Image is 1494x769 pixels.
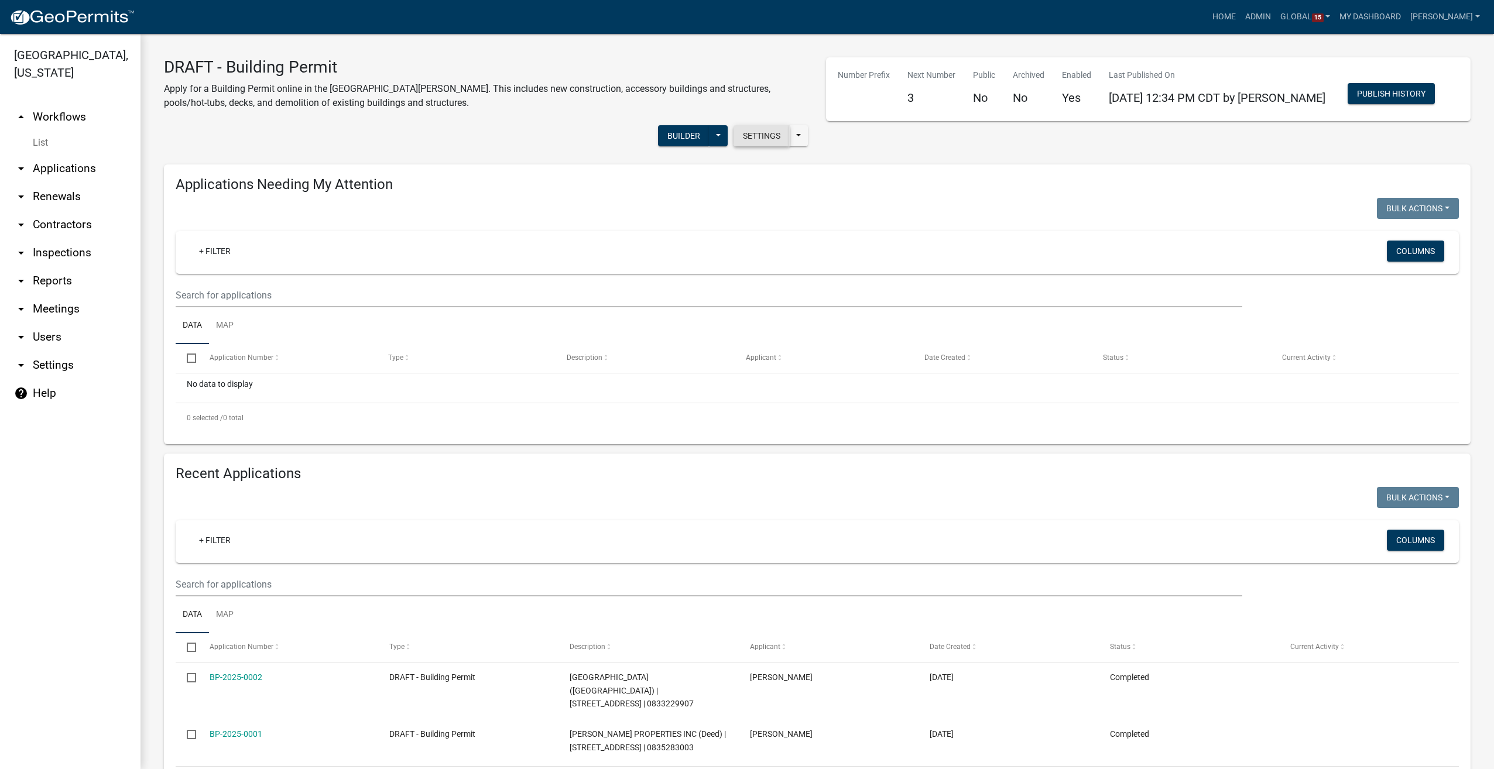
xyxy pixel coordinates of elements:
[14,330,28,344] i: arrow_drop_down
[907,69,955,81] p: Next Number
[190,530,240,551] a: + Filter
[176,403,1459,432] div: 0 total
[1279,633,1459,661] datatable-header-cell: Current Activity
[750,672,813,682] span: Bethany Hovda
[14,246,28,260] i: arrow_drop_down
[1013,69,1044,81] p: Archived
[1271,344,1450,372] datatable-header-cell: Current Activity
[14,274,28,288] i: arrow_drop_down
[1335,6,1406,28] a: My Dashboard
[746,353,776,362] span: Applicant
[14,218,28,232] i: arrow_drop_down
[14,162,28,176] i: arrow_drop_down
[1092,344,1270,372] datatable-header-cell: Status
[176,307,209,345] a: Data
[1208,6,1241,28] a: Home
[930,672,954,682] span: 04/14/2025
[1109,69,1325,81] p: Last Published On
[1110,672,1149,682] span: Completed
[1241,6,1276,28] a: Admin
[209,596,241,634] a: Map
[930,729,954,739] span: 04/10/2025
[734,125,790,146] button: Settings
[1377,198,1459,219] button: Bulk Actions
[377,344,556,372] datatable-header-cell: Type
[210,729,262,739] a: BP-2025-0001
[187,414,223,422] span: 0 selected /
[1276,6,1335,28] a: Global15
[176,283,1242,307] input: Search for applications
[1377,487,1459,508] button: Bulk Actions
[164,82,808,110] p: Apply for a Building Permit online in the [GEOGRAPHIC_DATA][PERSON_NAME]. This includes new const...
[176,633,198,661] datatable-header-cell: Select
[570,643,605,651] span: Description
[907,91,955,105] h5: 3
[14,302,28,316] i: arrow_drop_down
[198,344,376,372] datatable-header-cell: Application Number
[14,190,28,204] i: arrow_drop_down
[738,633,919,661] datatable-header-cell: Applicant
[1290,643,1339,651] span: Current Activity
[1013,91,1044,105] h5: No
[210,643,273,651] span: Application Number
[1062,69,1091,81] p: Enabled
[735,344,913,372] datatable-header-cell: Applicant
[750,643,780,651] span: Applicant
[14,110,28,124] i: arrow_drop_up
[1109,91,1325,105] span: [DATE] 12:34 PM CDT by [PERSON_NAME]
[14,358,28,372] i: arrow_drop_down
[1282,353,1331,362] span: Current Activity
[1312,13,1324,23] span: 15
[176,465,1459,482] h4: Recent Applications
[1099,633,1279,661] datatable-header-cell: Status
[973,69,995,81] p: Public
[378,633,558,661] datatable-header-cell: Type
[209,307,241,345] a: Map
[14,386,28,400] i: help
[1103,353,1123,362] span: Status
[176,596,209,634] a: Data
[1387,241,1444,262] button: Columns
[389,672,475,682] span: DRAFT - Building Permit
[176,572,1242,596] input: Search for applications
[838,69,890,81] p: Number Prefix
[190,241,240,262] a: + Filter
[210,353,273,362] span: Application Number
[176,176,1459,193] h4: Applications Needing My Attention
[198,633,378,661] datatable-header-cell: Application Number
[973,91,995,105] h5: No
[570,729,726,752] span: FARRELL PROPERTIES INC (Deed) | 204 E 24TH ST S | 0835283003
[567,353,602,362] span: Description
[750,729,813,739] span: Bethany Hovda
[210,672,262,682] a: BP-2025-0002
[930,643,971,651] span: Date Created
[1110,643,1130,651] span: Status
[164,57,808,77] h3: DRAFT - Building Permit
[913,344,1092,372] datatable-header-cell: Date Created
[558,633,739,661] datatable-header-cell: Description
[389,729,475,739] span: DRAFT - Building Permit
[1348,90,1435,99] wm-modal-confirm: Workflow Publish History
[388,353,403,362] span: Type
[919,633,1099,661] datatable-header-cell: Date Created
[1062,91,1091,105] h5: Yes
[1387,530,1444,551] button: Columns
[176,344,198,372] datatable-header-cell: Select
[570,672,694,709] span: DES MOINES AREA COMMUNITY COLLEGE (Deed) | 403 W 4TH ST N | 0833229907
[1406,6,1485,28] a: [PERSON_NAME]
[658,125,710,146] button: Builder
[556,344,734,372] datatable-header-cell: Description
[389,643,405,651] span: Type
[176,373,1459,403] div: No data to display
[1348,83,1435,104] button: Publish History
[924,353,965,362] span: Date Created
[1110,729,1149,739] span: Completed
